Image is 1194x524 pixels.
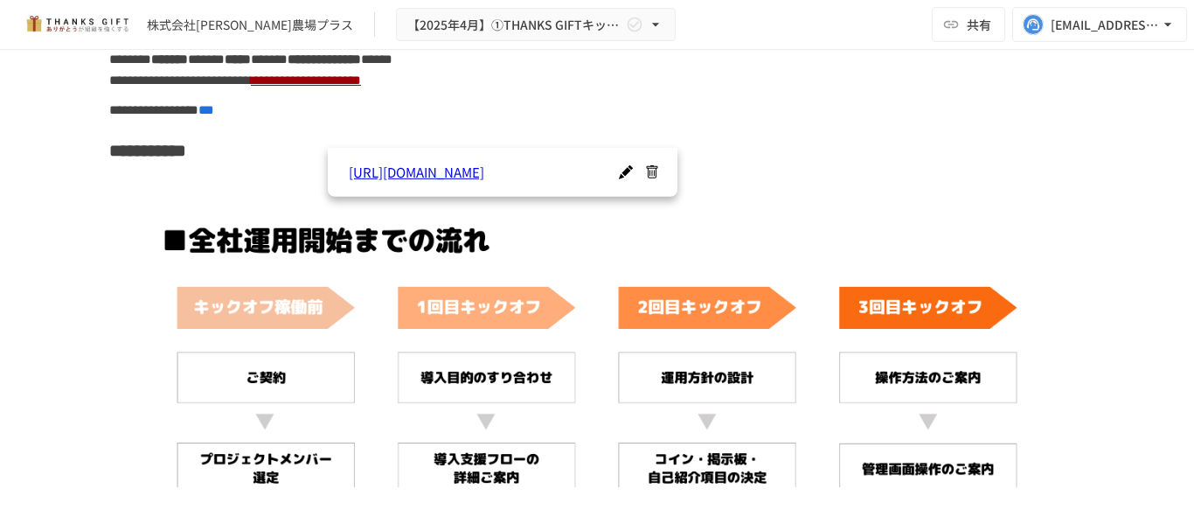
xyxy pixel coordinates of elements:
[21,10,133,38] img: mMP1OxWUAhQbsRWCurg7vIHe5HqDpP7qZo7fRoNLXQh
[407,14,622,36] span: 【2025年4月】①THANKS GIFTキックオフMTG
[1051,14,1159,36] div: [EMAIL_ADDRESS][DOMAIN_NAME]
[932,7,1005,42] button: 共有
[349,162,628,183] a: [URL][DOMAIN_NAME]
[1012,7,1187,42] button: [EMAIL_ADDRESS][DOMAIN_NAME]
[967,15,991,34] span: 共有
[396,8,676,42] button: 【2025年4月】①THANKS GIFTキックオフMTG
[147,16,353,34] div: 株式会社[PERSON_NAME]農場プラス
